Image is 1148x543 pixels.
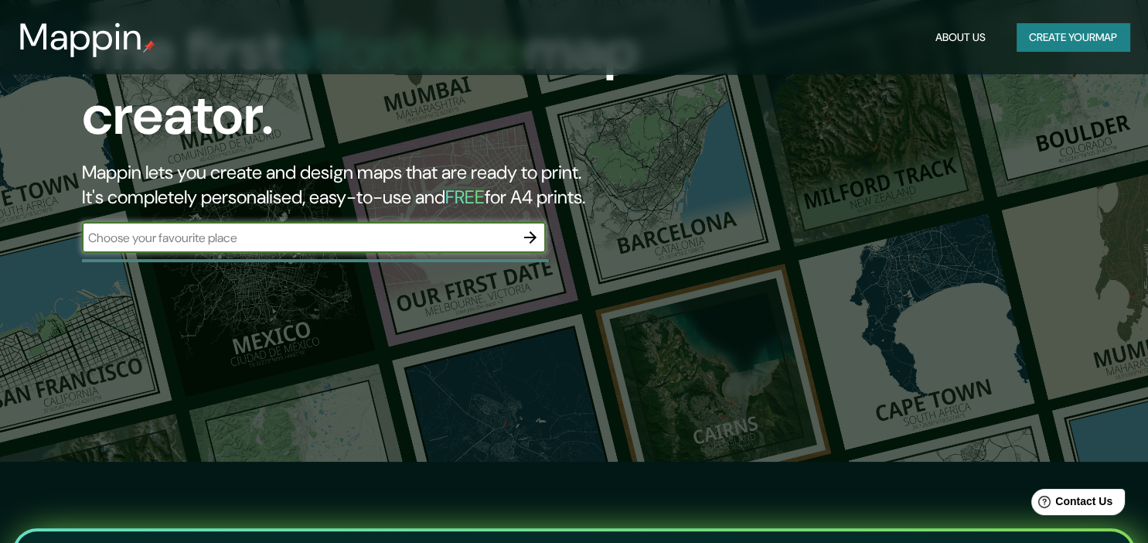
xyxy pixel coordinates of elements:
[82,229,515,247] input: Choose your favourite place
[929,23,992,52] button: About Us
[1010,483,1131,526] iframe: Help widget launcher
[19,15,143,59] h3: Mappin
[82,18,656,160] h1: The first map creator.
[82,160,656,210] h2: Mappin lets you create and design maps that are ready to print. It's completely personalised, eas...
[143,40,155,53] img: mappin-pin
[445,185,485,209] h5: FREE
[1017,23,1129,52] button: Create yourmap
